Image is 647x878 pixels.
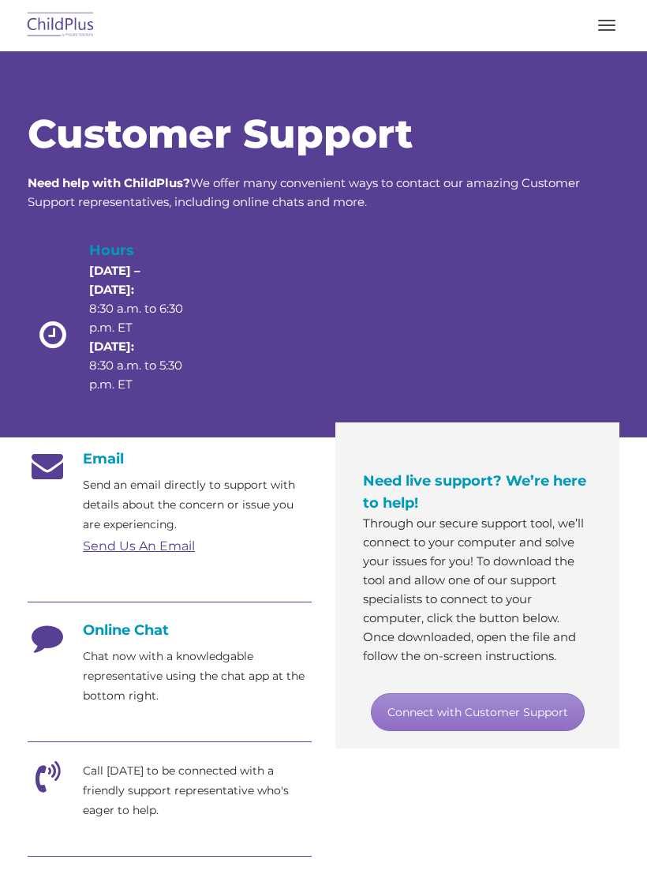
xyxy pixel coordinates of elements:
p: Send an email directly to support with details about the concern or issue you are experiencing. [83,475,312,535]
strong: Need help with ChildPlus? [28,175,190,190]
p: 8:30 a.m. to 6:30 p.m. ET 8:30 a.m. to 5:30 p.m. ET [89,261,184,394]
h4: Online Chat [28,621,312,639]
strong: [DATE] – [DATE]: [89,263,140,297]
span: Customer Support [28,110,413,158]
img: ChildPlus by Procare Solutions [24,7,98,44]
p: Chat now with a knowledgable representative using the chat app at the bottom right. [83,647,312,706]
span: Need live support? We’re here to help! [363,472,586,512]
p: Call [DATE] to be connected with a friendly support representative who's eager to help. [83,761,312,820]
strong: [DATE]: [89,339,134,354]
h4: Hours [89,239,184,261]
p: Through our secure support tool, we’ll connect to your computer and solve your issues for you! To... [363,514,592,666]
h4: Email [28,450,312,467]
a: Connect with Customer Support [371,693,585,731]
span: We offer many convenient ways to contact our amazing Customer Support representatives, including ... [28,175,580,209]
a: Send Us An Email [83,538,195,553]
